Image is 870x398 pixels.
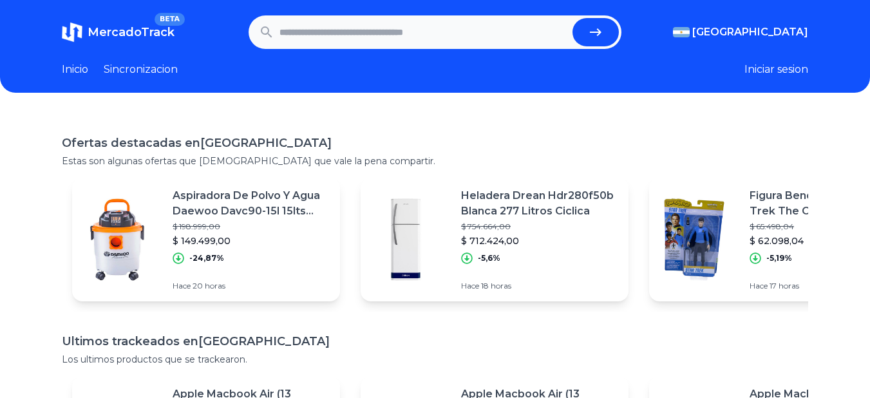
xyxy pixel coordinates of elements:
[104,62,178,77] a: Sincronizacion
[461,234,618,247] p: $ 712.424,00
[461,188,618,219] p: Heladera Drean Hdr280f50b Blanca 277 Litros Ciclica
[744,62,808,77] button: Iniciar sesion
[62,332,808,350] h1: Ultimos trackeados en [GEOGRAPHIC_DATA]
[173,222,330,232] p: $ 198.999,00
[62,155,808,167] p: Estas son algunas ofertas que [DEMOGRAPHIC_DATA] que vale la pena compartir.
[478,253,500,263] p: -5,6%
[461,281,618,291] p: Hace 18 horas
[692,24,808,40] span: [GEOGRAPHIC_DATA]
[673,27,690,37] img: Argentina
[62,353,808,366] p: Los ultimos productos que se trackearon.
[72,194,162,285] img: Featured image
[173,234,330,247] p: $ 149.499,00
[62,22,175,43] a: MercadoTrackBETA
[62,134,808,152] h1: Ofertas destacadas en [GEOGRAPHIC_DATA]
[673,24,808,40] button: [GEOGRAPHIC_DATA]
[361,178,629,301] a: Featured imageHeladera Drean Hdr280f50b Blanca 277 Litros Ciclica$ 754.664,00$ 712.424,00-5,6%Hac...
[62,22,82,43] img: MercadoTrack
[461,222,618,232] p: $ 754.664,00
[189,253,224,263] p: -24,87%
[361,194,451,285] img: Featured image
[72,178,340,301] a: Featured imageAspiradora De Polvo Y Agua Daewoo Davc90-15l 15lts Sopladora Color Gris/naranja$ 19...
[173,281,330,291] p: Hace 20 horas
[766,253,792,263] p: -5,19%
[155,13,185,26] span: BETA
[62,62,88,77] a: Inicio
[173,188,330,219] p: Aspiradora De Polvo Y Agua Daewoo Davc90-15l 15lts Sopladora Color Gris/naranja
[88,25,175,39] span: MercadoTrack
[649,194,739,285] img: Featured image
